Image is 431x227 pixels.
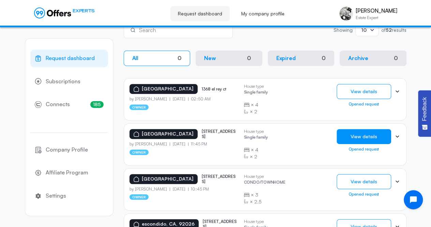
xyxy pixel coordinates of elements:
[337,84,391,99] button: View details
[90,101,104,108] span: 185
[244,84,268,89] p: House type
[129,142,170,146] p: by [PERSON_NAME]
[196,51,262,66] button: New0
[244,191,286,198] div: ×
[234,6,292,21] a: My company profile
[337,147,391,152] div: Opened request
[254,198,262,205] span: 2.5
[337,129,391,144] button: View details
[129,150,149,155] p: owner
[334,28,353,32] p: Showing
[46,145,88,154] span: Company Profile
[129,187,170,191] p: by [PERSON_NAME]
[255,101,258,108] span: 4
[244,180,286,186] p: CONDO/TOWNHOME
[244,108,268,115] div: ×
[276,55,296,61] p: Expired
[418,90,431,137] button: Feedback - Show survey
[394,55,398,61] div: 0
[170,187,188,191] p: [DATE]
[30,73,108,90] a: Subscriptions
[255,191,258,198] span: 3
[244,198,286,205] div: ×
[124,51,190,66] button: All0
[202,129,236,139] p: [STREET_ADDRESS]
[337,102,391,107] div: Opened request
[244,90,268,96] p: Single family
[170,97,188,101] p: [DATE]
[337,192,391,197] div: Opened request
[129,104,149,110] p: owner
[129,194,149,200] p: owner
[46,77,80,86] span: Subscriptions
[132,55,139,61] p: All
[30,164,108,182] a: Affiliate Program
[30,141,108,159] a: Company Profile
[268,51,335,66] button: Expired0
[188,187,209,191] p: 10:45 PM
[339,7,353,20] img: Judah Michael
[244,153,268,160] div: ×
[255,146,258,153] span: 4
[254,153,257,160] span: 2
[356,16,397,20] p: Estate Expert
[188,142,207,146] p: 11:45 PM
[244,101,268,108] div: ×
[142,86,194,92] p: [GEOGRAPHIC_DATA]
[348,55,368,61] p: Archive
[421,97,428,121] span: Feedback
[46,191,66,200] span: Settings
[244,54,254,62] div: 0
[30,96,108,113] a: Connects185
[142,221,195,227] p: escondido, CA, 92026
[188,97,211,101] p: 02:50 AM
[142,176,194,182] p: [GEOGRAPHIC_DATA]
[202,87,236,91] p: 1368 el rey ct
[170,6,230,21] a: Request dashboard
[202,174,236,184] p: [STREET_ADDRESS]
[340,51,406,66] button: Archive0
[244,174,286,179] p: House type
[129,97,170,101] p: by [PERSON_NAME]
[34,8,94,18] a: EXPERTS
[142,131,194,137] p: [GEOGRAPHIC_DATA]
[361,27,367,33] span: 10
[381,28,406,32] p: of results
[356,8,397,14] p: [PERSON_NAME]
[170,142,188,146] p: [DATE]
[73,8,94,14] span: EXPERTS
[178,55,182,61] div: 0
[244,129,268,134] p: House type
[386,27,392,33] strong: 52
[46,54,95,63] span: Request dashboard
[337,174,391,189] button: View details
[244,146,268,153] div: ×
[46,168,88,177] span: Affiliate Program
[30,49,108,67] a: Request dashboard
[244,135,268,141] p: Single family
[244,219,268,224] p: House type
[30,187,108,205] a: Settings
[254,108,257,115] span: 2
[322,55,326,61] div: 0
[46,100,70,109] span: Connects
[204,55,216,61] p: New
